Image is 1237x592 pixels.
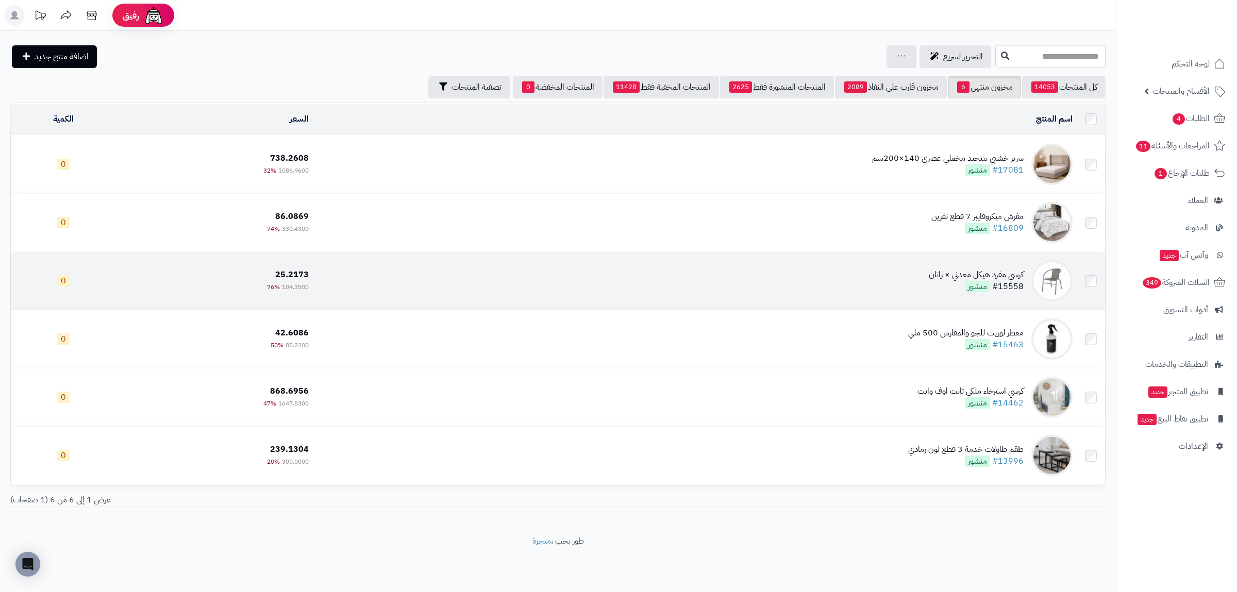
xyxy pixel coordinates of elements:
span: منشور [965,164,990,176]
span: منشور [965,397,990,409]
a: السعر [290,113,309,125]
div: عرض 1 إلى 6 من 6 (1 صفحات) [3,494,558,506]
span: 4 [1173,113,1185,125]
a: الطلبات4 [1123,106,1231,131]
span: التحرير لسريع [943,50,983,63]
span: التطبيقات والخدمات [1145,357,1208,371]
span: 0 [57,392,70,403]
img: مفرش ميكروفايبر 7 قطع نفرين [1031,202,1073,243]
span: 1647.8300 [278,399,309,408]
span: 76% [267,282,280,292]
a: التطبيقات والخدمات [1123,352,1231,377]
a: تطبيق المتجرجديد [1123,379,1231,404]
img: طقم طاولات خدمة 3 قطع لون رمادي [1031,435,1073,476]
span: 868.6956 [270,385,309,397]
a: تحديثات المنصة [27,5,53,28]
a: المنتجات المخفية فقط11428 [604,76,719,98]
span: 11428 [613,81,640,93]
a: #15463 [992,339,1024,351]
span: 738.2608 [270,152,309,164]
a: المراجعات والأسئلة11 [1123,133,1231,158]
a: المنتجات المخفضة0 [513,76,603,98]
a: السلات المتروكة349 [1123,270,1231,295]
span: وآتس آب [1159,248,1208,262]
span: 47% [263,399,276,408]
span: 2625 [729,81,752,93]
span: 6 [957,81,969,93]
span: رفيق [123,9,139,22]
span: 239.1304 [270,443,309,455]
a: أدوات التسويق [1123,297,1231,322]
a: كل المنتجات14053 [1022,76,1106,98]
span: تصفية المنتجات [452,81,502,93]
span: 20% [267,457,280,466]
a: المنتجات المنشورة فقط2625 [720,76,834,98]
a: مخزون قارب على النفاذ2089 [835,76,947,98]
span: 2089 [844,81,867,93]
span: منشور [965,281,990,292]
span: 0 [522,81,534,93]
a: طلبات الإرجاع1 [1123,161,1231,185]
span: الأقسام والمنتجات [1153,84,1210,98]
img: ai-face.png [143,5,164,26]
div: طقم طاولات خدمة 3 قطع لون رمادي [908,444,1024,455]
span: 11 [1136,141,1150,152]
a: الإعدادات [1123,434,1231,459]
span: 25.2173 [275,268,309,281]
span: منشور [965,455,990,467]
a: #14462 [992,397,1024,409]
span: العملاء [1188,193,1208,208]
div: مفرش ميكروفايبر 7 قطع نفرين [931,211,1024,223]
span: 0 [57,275,70,286]
span: 0 [57,159,70,170]
a: متجرة [532,535,551,547]
a: الكمية [53,113,74,125]
a: العملاء [1123,188,1231,213]
span: جديد [1138,414,1157,425]
span: جديد [1160,250,1179,261]
span: 300.0000 [282,457,309,466]
div: كرسي استرخاء ملكي ثابت اوف وايت [917,385,1024,397]
span: 330.4300 [282,224,309,233]
a: التقارير [1123,325,1231,349]
a: #15558 [992,280,1024,293]
a: #17081 [992,164,1024,176]
span: المدونة [1185,221,1208,235]
a: #13996 [992,455,1024,467]
img: كرسي مفرد هيكل معدني × راتان [1031,260,1073,301]
span: 86.0869 [275,210,309,223]
span: 104.3500 [282,282,309,292]
span: السلات المتروكة [1142,275,1210,290]
span: اضافة منتج جديد [35,50,89,63]
div: كرسي مفرد هيكل معدني × راتان [929,269,1024,281]
span: 349 [1143,277,1161,289]
div: Open Intercom Messenger [15,552,40,577]
span: 1 [1155,168,1167,179]
span: تطبيق المتجر [1147,384,1208,399]
div: سرير خشبي بتنجيد مخملي عصري 140×200سم [872,153,1024,164]
a: لوحة التحكم [1123,52,1231,76]
span: 0 [57,450,70,461]
span: جديد [1148,386,1167,398]
a: اضافة منتج جديد [12,45,97,68]
a: المدونة [1123,215,1231,240]
span: 50% [271,341,283,350]
span: 42.6086 [275,327,309,339]
img: معطر لوريت للجو والمفارش 500 ملي [1031,318,1073,360]
span: التقارير [1189,330,1208,344]
a: مخزون منتهي6 [948,76,1021,98]
span: الطلبات [1172,111,1210,126]
span: 74% [267,224,280,233]
span: 85.2200 [286,341,309,350]
span: منشور [965,223,990,234]
span: المراجعات والأسئلة [1135,139,1210,153]
span: 0 [57,333,70,345]
span: أدوات التسويق [1163,302,1208,317]
span: الإعدادات [1179,439,1208,453]
span: 1086.9600 [278,166,309,175]
a: #16809 [992,222,1024,234]
span: منشور [965,339,990,350]
span: 32% [263,166,276,175]
span: 0 [57,217,70,228]
div: معطر لوريت للجو والمفارش 500 ملي [908,327,1024,339]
